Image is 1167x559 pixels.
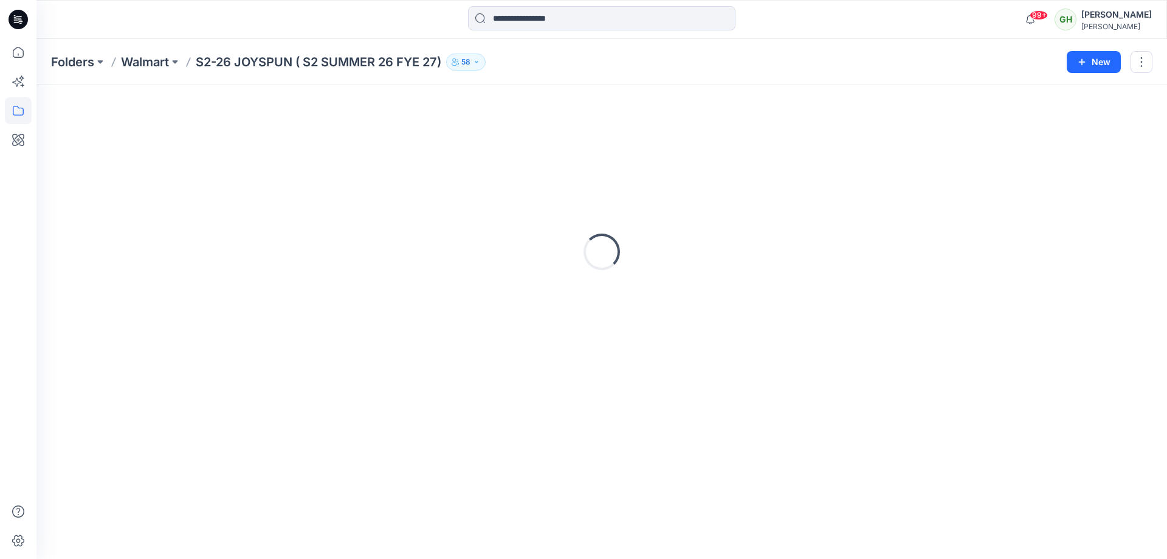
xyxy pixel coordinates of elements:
[121,54,169,71] a: Walmart
[1081,7,1152,22] div: [PERSON_NAME]
[1081,22,1152,31] div: [PERSON_NAME]
[51,54,94,71] a: Folders
[1067,51,1121,73] button: New
[461,55,470,69] p: 58
[1055,9,1076,30] div: GH
[1030,10,1048,20] span: 99+
[196,54,441,71] p: S2-26 JOYSPUN ( S2 SUMMER 26 FYE 27)
[446,54,486,71] button: 58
